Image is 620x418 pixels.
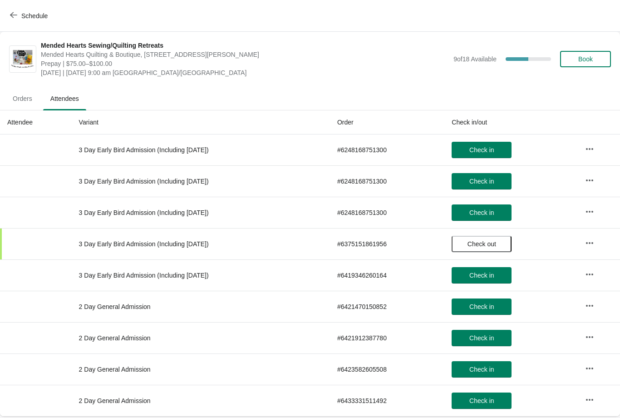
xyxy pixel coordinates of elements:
[452,330,512,346] button: Check in
[330,228,444,259] td: # 6375151861956
[444,110,578,134] th: Check in/out
[72,322,330,353] td: 2 Day General Admission
[72,259,330,291] td: 3 Day Early Bird Admission (Including [DATE])
[452,299,512,315] button: Check in
[560,51,611,67] button: Book
[330,259,444,291] td: # 6419346260164
[452,142,512,158] button: Check in
[330,385,444,416] td: # 6433331511492
[41,59,449,68] span: Prepay | $75.00–$100.00
[469,209,494,216] span: Check in
[469,366,494,373] span: Check in
[5,8,55,24] button: Schedule
[72,385,330,416] td: 2 Day General Admission
[41,50,449,59] span: Mended Hearts Quilting & Boutique, [STREET_ADDRESS][PERSON_NAME]
[72,353,330,385] td: 2 Day General Admission
[469,146,494,154] span: Check in
[469,334,494,342] span: Check in
[330,197,444,228] td: # 6248168751300
[469,178,494,185] span: Check in
[453,55,497,63] span: 9 of 18 Available
[72,291,330,322] td: 2 Day General Admission
[72,134,330,165] td: 3 Day Early Bird Admission (Including [DATE])
[43,90,86,107] span: Attendees
[467,240,496,248] span: Check out
[469,303,494,310] span: Check in
[330,110,444,134] th: Order
[330,165,444,197] td: # 6248168751300
[330,134,444,165] td: # 6248168751300
[578,55,593,63] span: Book
[10,48,36,70] img: Mended Hearts Sewing/Quilting Retreats
[452,393,512,409] button: Check in
[452,267,512,284] button: Check in
[452,204,512,221] button: Check in
[21,12,48,20] span: Schedule
[452,236,512,252] button: Check out
[5,90,39,107] span: Orders
[469,272,494,279] span: Check in
[452,361,512,378] button: Check in
[72,228,330,259] td: 3 Day Early Bird Admission (Including [DATE])
[330,322,444,353] td: # 6421912387780
[330,353,444,385] td: # 6423582605508
[452,173,512,189] button: Check in
[72,110,330,134] th: Variant
[469,397,494,404] span: Check in
[41,41,449,50] span: Mended Hearts Sewing/Quilting Retreats
[330,291,444,322] td: # 6421470150852
[41,68,449,77] span: [DATE] | [DATE] 9:00 am [GEOGRAPHIC_DATA]/[GEOGRAPHIC_DATA]
[72,165,330,197] td: 3 Day Early Bird Admission (Including [DATE])
[72,197,330,228] td: 3 Day Early Bird Admission (Including [DATE])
